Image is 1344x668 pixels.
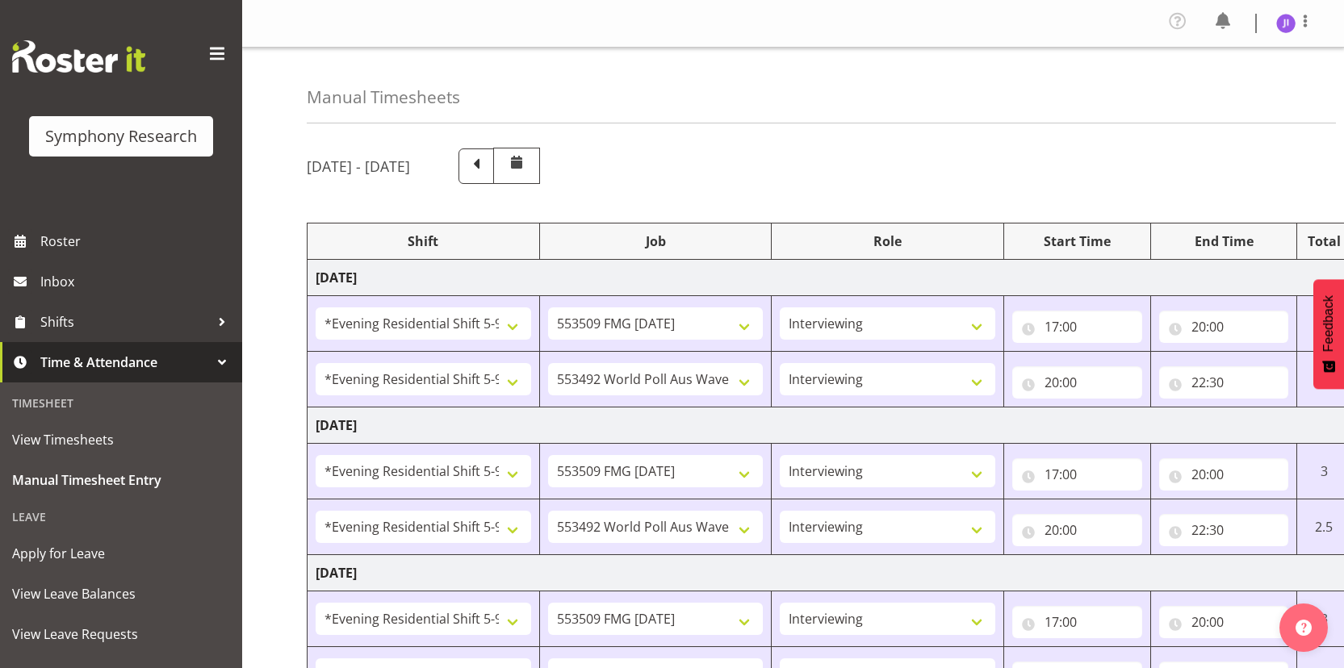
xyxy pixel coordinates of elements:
[1159,311,1289,343] input: Click to select...
[12,541,230,566] span: Apply for Leave
[40,350,210,374] span: Time & Attendance
[40,310,210,334] span: Shifts
[1296,620,1312,636] img: help-xxl-2.png
[1159,232,1289,251] div: End Time
[1159,366,1289,399] input: Click to select...
[4,420,238,460] a: View Timesheets
[1276,14,1296,33] img: jonathan-isidoro5583.jpg
[4,614,238,654] a: View Leave Requests
[316,232,531,251] div: Shift
[12,582,230,606] span: View Leave Balances
[12,40,145,73] img: Rosterit website logo
[1012,514,1142,546] input: Click to select...
[1313,279,1344,389] button: Feedback - Show survey
[12,622,230,646] span: View Leave Requests
[40,269,234,294] span: Inbox
[307,88,460,106] h4: Manual Timesheets
[1012,366,1142,399] input: Click to select...
[307,157,410,175] h5: [DATE] - [DATE]
[4,500,238,533] div: Leave
[1012,606,1142,638] input: Click to select...
[4,460,238,500] a: Manual Timesheet Entry
[4,533,238,574] a: Apply for Leave
[40,229,234,253] span: Roster
[1305,232,1342,251] div: Total
[4,574,238,614] a: View Leave Balances
[1012,458,1142,491] input: Click to select...
[4,386,238,420] div: Timesheet
[1159,606,1289,638] input: Click to select...
[780,232,995,251] div: Role
[1012,311,1142,343] input: Click to select...
[548,232,764,251] div: Job
[45,124,197,148] div: Symphony Research
[12,428,230,452] span: View Timesheets
[1321,295,1336,352] span: Feedback
[12,468,230,492] span: Manual Timesheet Entry
[1159,514,1289,546] input: Click to select...
[1012,232,1142,251] div: Start Time
[1159,458,1289,491] input: Click to select...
